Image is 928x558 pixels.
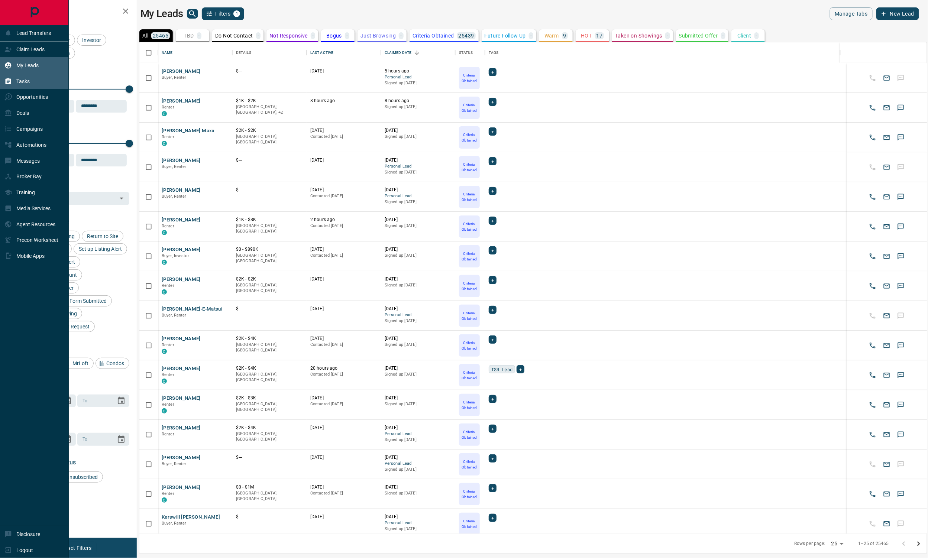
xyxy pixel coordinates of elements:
[867,340,878,351] button: Call
[310,335,377,342] p: [DATE]
[162,230,167,235] div: condos.ca
[897,342,905,349] svg: Sms
[385,306,452,312] p: [DATE]
[679,33,718,38] p: Submitted Offer
[236,42,251,63] div: Details
[236,127,303,134] p: $2K - $2K
[80,37,104,43] span: Investor
[883,134,890,141] svg: Email
[96,358,129,369] div: Condos
[310,425,377,431] p: [DATE]
[881,399,892,411] button: Email
[460,162,479,173] p: Criteria Obtained
[460,310,479,321] p: Criteria Obtained
[881,162,892,173] button: Email
[385,104,452,110] p: Signed up [DATE]
[881,102,892,113] button: Email
[162,343,174,347] span: Renter
[236,276,303,282] p: $2K - $2K
[162,283,174,288] span: Renter
[385,68,452,74] p: 5 hours ago
[881,489,892,500] button: Email
[489,425,497,433] div: +
[236,431,303,442] p: [GEOGRAPHIC_DATA], [GEOGRAPHIC_DATA]
[162,75,187,80] span: Buyer, Renter
[489,98,497,106] div: +
[385,312,452,318] span: Personal Lead
[234,11,239,16] span: 1
[162,217,201,224] button: [PERSON_NAME]
[869,342,876,349] svg: Call
[162,111,167,116] div: condos.ca
[162,253,189,258] span: Buyer, Investor
[895,280,906,292] button: SMS
[596,33,603,38] p: 17
[895,251,906,262] button: SMS
[489,335,497,344] div: +
[485,33,526,38] p: Future Follow Up
[162,335,201,343] button: [PERSON_NAME]
[162,164,187,169] span: Buyer, Renter
[897,490,905,498] svg: Sms
[489,217,497,225] div: +
[883,193,890,201] svg: Email
[460,191,479,202] p: Criteria Obtained
[491,276,494,284] span: +
[162,402,174,407] span: Renter
[460,72,479,84] p: Criteria Obtained
[310,276,377,282] p: [DATE]
[897,401,905,409] svg: Sms
[162,127,215,134] button: [PERSON_NAME] Maxx
[385,134,452,140] p: Signed up [DATE]
[544,33,559,38] p: Warm
[236,454,303,461] p: $---
[867,191,878,202] button: Call
[236,68,303,74] p: $---
[881,429,892,440] button: Email
[491,128,494,135] span: +
[460,370,479,381] p: Criteria Obtained
[385,425,452,431] p: [DATE]
[162,365,201,372] button: [PERSON_NAME]
[162,395,201,402] button: [PERSON_NAME]
[897,104,905,111] svg: Sms
[883,461,890,468] svg: Email
[310,365,377,372] p: 20 hours ago
[56,542,96,554] button: Reset Filters
[867,251,878,262] button: Call
[385,282,452,288] p: Signed up [DATE]
[162,187,201,194] button: [PERSON_NAME]
[867,132,878,143] button: Call
[326,33,342,38] p: Bogus
[162,105,174,110] span: Renter
[385,163,452,170] span: Personal Lead
[869,431,876,438] svg: Call
[385,157,452,163] p: [DATE]
[869,104,876,111] svg: Call
[895,191,906,202] button: SMS
[459,33,474,38] p: 25439
[883,401,890,409] svg: Email
[64,474,100,480] span: unsubscribed
[895,221,906,232] button: SMS
[869,134,876,141] svg: Call
[236,401,303,413] p: [GEOGRAPHIC_DATA], [GEOGRAPHIC_DATA]
[310,98,377,104] p: 8 hours ago
[897,253,905,260] svg: Sms
[385,401,452,407] p: Signed up [DATE]
[460,399,479,411] p: Criteria Obtained
[385,193,452,199] span: Personal Lead
[897,134,905,141] svg: Sms
[310,127,377,134] p: [DATE]
[385,253,452,259] p: Signed up [DATE]
[385,217,452,223] p: [DATE]
[385,437,452,443] p: Signed up [DATE]
[459,42,473,63] div: Status
[491,514,494,522] span: +
[895,102,906,113] button: SMS
[489,187,497,195] div: +
[162,372,174,377] span: Renter
[385,276,452,282] p: [DATE]
[385,454,452,461] p: [DATE]
[867,489,878,500] button: Call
